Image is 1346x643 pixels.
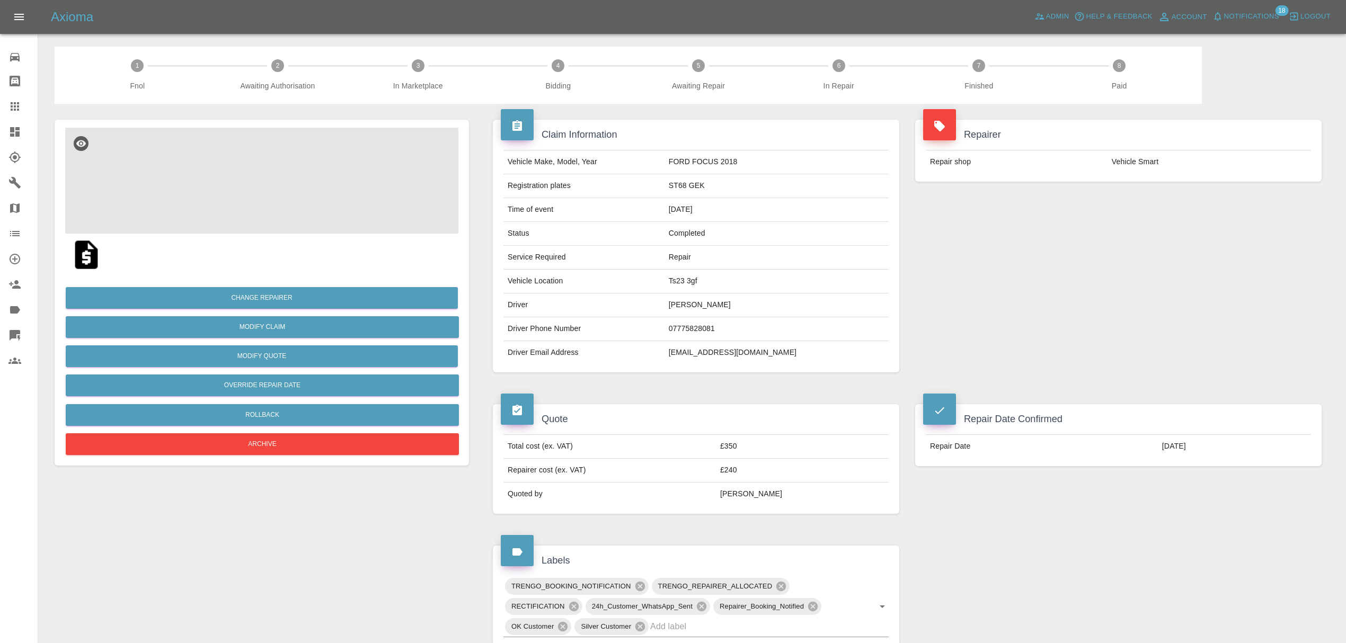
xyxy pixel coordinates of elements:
td: [PERSON_NAME] [665,293,889,317]
div: TRENGO_REPAIRER_ALLOCATED [652,578,790,595]
text: 1 [136,62,139,69]
td: 07775828081 [665,317,889,341]
span: Logout [1300,11,1331,23]
td: [PERSON_NAME] [716,483,889,506]
h4: Claim Information [501,128,891,142]
span: Help & Feedback [1086,11,1152,23]
img: qt_1Q2VxvA4aDea5wMjR9dEsZrJ [69,238,103,272]
td: Status [503,222,665,246]
button: Logout [1286,8,1333,25]
td: Vehicle Location [503,270,665,293]
span: Silver Customer [574,620,637,632]
td: £240 [716,459,889,483]
button: Notifications [1210,8,1282,25]
td: FORD FOCUS 2018 [665,150,889,174]
td: Quoted by [503,483,716,506]
img: 2756603e-9924-4804-8e94-6e94530bd6a2 [65,128,458,234]
span: 18 [1275,5,1288,16]
td: [DATE] [665,198,889,222]
button: Help & Feedback [1072,8,1155,25]
div: RECTIFICATION [505,598,582,615]
div: Silver Customer [574,618,649,635]
span: Repairer_Booking_Notified [713,600,810,612]
span: In Marketplace [352,81,484,91]
button: Override Repair Date [66,374,459,396]
span: Bidding [492,81,624,91]
span: Notifications [1224,11,1279,23]
span: Finished [913,81,1045,91]
td: Completed [665,222,889,246]
button: Rollback [66,404,459,426]
td: Repair shop [926,150,1108,174]
a: Modify Claim [66,316,459,338]
a: Account [1155,8,1210,25]
text: 2 [276,62,280,69]
h4: Repair Date Confirmed [923,412,1314,426]
td: £350 [716,435,889,459]
h4: Labels [501,553,891,568]
td: Total cost (ex. VAT) [503,435,716,459]
td: Vehicle Smart [1108,150,1311,174]
input: Add label [650,618,859,635]
span: OK Customer [505,620,560,632]
div: OK Customer [505,618,571,635]
button: Archive [66,433,459,455]
td: Ts23 3gf [665,270,889,293]
button: Open [875,599,890,614]
td: Driver Phone Number [503,317,665,341]
text: 7 [977,62,981,69]
text: 3 [416,62,420,69]
span: Awaiting Authorisation [212,81,344,91]
button: Modify Quote [66,345,458,367]
button: Change Repairer [66,287,458,309]
td: Vehicle Make, Model, Year [503,150,665,174]
td: Registration plates [503,174,665,198]
span: 24h_Customer_WhatsApp_Sent [586,600,699,612]
text: 6 [837,62,840,69]
span: Paid [1053,81,1185,91]
td: Driver [503,293,665,317]
span: RECTIFICATION [505,600,571,612]
span: TRENGO_BOOKING_NOTIFICATION [505,580,637,592]
td: Service Required [503,246,665,270]
td: [EMAIL_ADDRESS][DOMAIN_NAME] [665,341,889,364]
h4: Repairer [923,128,1314,142]
span: Account [1172,11,1207,23]
h5: Axioma [51,8,93,25]
button: Open drawer [6,4,32,30]
span: Admin [1046,11,1069,23]
span: TRENGO_REPAIRER_ALLOCATED [652,580,779,592]
span: Fnol [72,81,203,91]
text: 4 [556,62,560,69]
div: TRENGO_BOOKING_NOTIFICATION [505,578,649,595]
a: Admin [1032,8,1072,25]
td: Driver Email Address [503,341,665,364]
td: Repair Date [926,435,1158,458]
text: 8 [1118,62,1121,69]
span: Awaiting Repair [633,81,765,91]
td: Time of event [503,198,665,222]
td: ST68 GEK [665,174,889,198]
text: 5 [697,62,701,69]
h4: Quote [501,412,891,426]
span: In Repair [773,81,905,91]
td: Repairer cost (ex. VAT) [503,459,716,483]
div: 24h_Customer_WhatsApp_Sent [586,598,710,615]
div: Repairer_Booking_Notified [713,598,821,615]
td: Repair [665,246,889,270]
td: [DATE] [1158,435,1311,458]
